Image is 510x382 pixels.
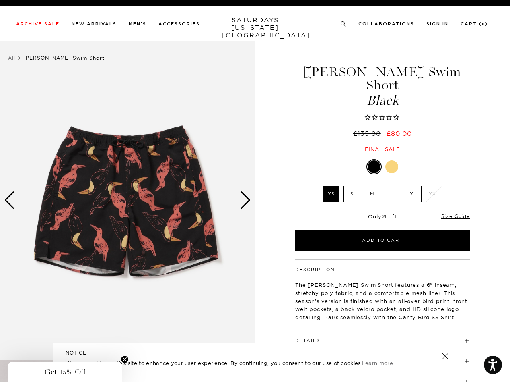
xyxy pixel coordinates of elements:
h1: [PERSON_NAME] Swim Short [294,65,471,107]
span: Get 15% Off [45,367,86,377]
div: Next slide [240,191,251,209]
label: XL [405,186,422,202]
a: All [8,55,15,61]
label: L [385,186,401,202]
span: [PERSON_NAME] Swim Short [23,55,105,61]
div: Get 15% OffClose teaser [8,362,122,382]
label: XS [323,186,339,202]
div: Final sale [294,146,471,153]
label: S [343,186,360,202]
p: We use cookies on this site to enhance your user experience. By continuing, you consent to our us... [66,359,416,367]
label: M [364,186,380,202]
small: 0 [482,23,485,26]
span: Rated 0.0 out of 5 stars 0 reviews [294,114,471,122]
a: Size Guide [441,213,470,219]
a: Archive Sale [16,22,60,26]
span: £80.00 [387,129,412,137]
button: Add to Cart [295,230,470,251]
a: Cart (0) [461,22,488,26]
span: 2 [382,213,385,220]
div: Previous slide [4,191,15,209]
a: Accessories [158,22,200,26]
del: £135.00 [353,129,384,137]
button: Details [295,338,320,343]
p: The [PERSON_NAME] Swim Short features a 6" inseam, stretchy poly fabric, and a comfortable mesh l... [295,281,470,321]
a: Sign In [426,22,448,26]
a: SATURDAYS[US_STATE][GEOGRAPHIC_DATA] [222,16,288,39]
a: Men's [129,22,146,26]
a: Collaborations [358,22,414,26]
button: Close teaser [121,355,129,363]
div: Only Left [295,213,470,220]
a: New Arrivals [72,22,117,26]
span: Black [294,94,471,107]
h5: NOTICE [66,349,444,357]
a: Learn more [362,360,393,366]
button: Description [295,268,335,272]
